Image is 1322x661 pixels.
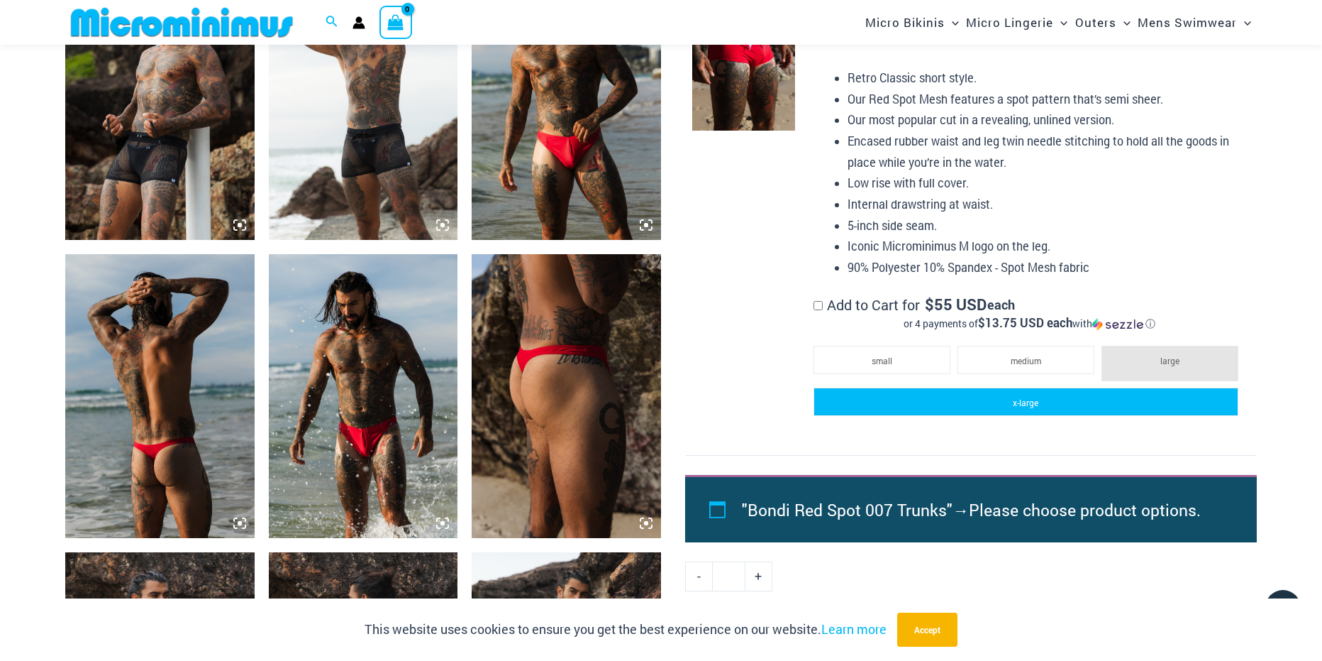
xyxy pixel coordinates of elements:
[712,562,745,591] input: Product quantity
[1072,4,1134,40] a: OutersMenu ToggleMenu Toggle
[848,89,1245,110] li: Our Red Spot Mesh features a spot pattern that’s semi sheer.
[848,194,1245,215] li: Internal drawstring at waist.
[862,4,962,40] a: Micro BikinisMenu ToggleMenu Toggle
[365,619,887,640] p: This website uses cookies to ensure you get the best experience on our website.
[966,4,1053,40] span: Micro Lingerie
[813,317,1245,331] div: or 4 payments of with
[813,295,1245,331] label: Add to Cart for
[685,562,712,591] a: -
[1116,4,1131,40] span: Menu Toggle
[326,13,338,32] a: Search icon link
[813,346,950,374] li: small
[1160,355,1179,366] span: large
[848,109,1245,131] li: Our most popular cut in a revealing, unlined version.
[1075,4,1116,40] span: Outers
[352,16,365,29] a: Account icon link
[821,621,887,638] a: Learn more
[1053,4,1067,40] span: Menu Toggle
[848,131,1245,173] li: Encased rubber waist and leg twin needle stitching to hold all the goods in place while you’re in...
[1011,355,1041,366] span: medium
[813,317,1245,331] div: or 4 payments of$13.75 USD eachwithSezzle Click to learn more about Sezzle
[848,257,1245,278] li: 90% Polyester 10% Spandex - Spot Mesh fabric
[897,613,957,647] button: Accept
[865,4,945,40] span: Micro Bikinis
[813,388,1238,416] li: x-large
[848,215,1245,236] li: 5-inch side seam.
[978,315,1072,331] span: $13.75 USD each
[945,4,959,40] span: Menu Toggle
[1092,318,1143,331] img: Sezzle
[962,4,1071,40] a: Micro LingerieMenu ToggleMenu Toggle
[742,499,952,520] span: "Bondi Red Spot 007 Trunks"
[925,294,934,315] span: $
[813,301,823,310] input: Add to Cart for$55 USD eachor 4 payments of$13.75 USD eachwithSezzle Click to learn more about Se...
[987,297,1015,312] span: each
[872,355,892,366] span: small
[1134,4,1255,40] a: Mens SwimwearMenu ToggleMenu Toggle
[957,346,1094,374] li: medium
[472,254,661,538] img: Coral Coast Red Spot 005 Thong
[1138,4,1237,40] span: Mens Swimwear
[745,562,772,591] a: +
[848,173,1245,194] li: Low rise with full cover.
[1013,397,1038,408] span: x-large
[969,499,1201,520] span: Please choose product options.
[65,254,255,538] img: Coral Coast Red Spot 005 Thong
[848,67,1245,89] li: Retro Classic short style.
[269,254,458,538] img: Coral Coast Red Spot 005 Thong
[379,6,412,38] a: View Shopping Cart, empty
[848,236,1245,257] li: Iconic Microminimus M logo on the leg.
[860,2,1257,43] nav: Site Navigation
[1237,4,1251,40] span: Menu Toggle
[65,6,299,38] img: MM SHOP LOGO FLAT
[742,493,1224,526] li: →
[1101,346,1238,381] li: large
[925,297,987,312] span: 55 USD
